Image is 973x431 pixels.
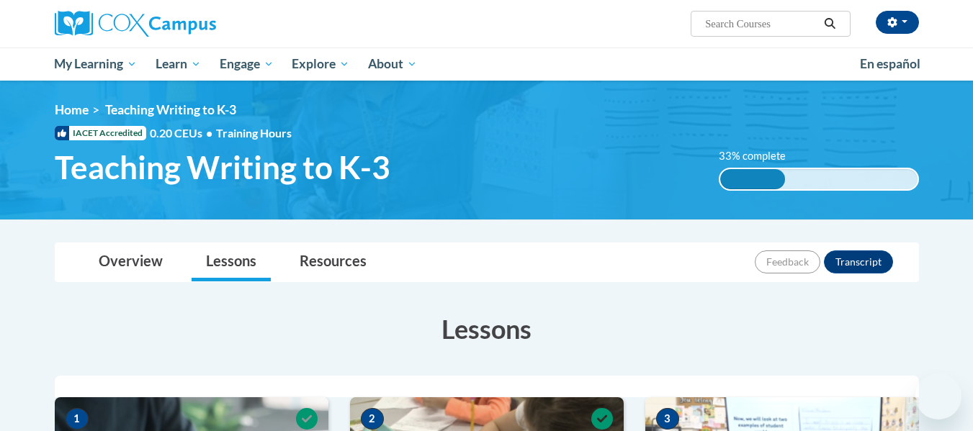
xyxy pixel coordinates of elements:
div: 33% complete [720,169,785,189]
a: En español [851,49,930,79]
span: IACET Accredited [55,126,146,140]
a: Resources [285,243,381,281]
a: Learn [146,47,210,81]
button: Search [819,15,840,32]
span: Training Hours [216,126,292,140]
a: Cox Campus [55,11,328,37]
span: • [206,126,212,140]
a: Lessons [192,243,271,281]
span: My Learning [54,55,137,73]
button: Feedback [755,250,820,273]
a: Home [55,102,89,117]
input: Search Courses [704,15,819,32]
span: 1 [66,408,89,430]
div: Main menu [33,47,941,81]
span: Teaching Writing to K-3 [55,148,390,186]
span: About [368,55,417,73]
button: Account Settings [876,11,919,34]
span: Engage [220,55,274,73]
span: 3 [656,408,679,430]
span: Teaching Writing to K-3 [105,102,236,117]
span: Learn [156,55,201,73]
span: Explore [292,55,349,73]
span: En español [860,56,920,71]
h3: Lessons [55,311,919,347]
span: 2 [361,408,384,430]
img: Cox Campus [55,11,216,37]
a: Overview [84,243,177,281]
span: 0.20 CEUs [150,125,216,141]
a: Engage [210,47,283,81]
a: About [359,47,426,81]
iframe: Button to launch messaging window [915,373,961,419]
label: 33% complete [719,148,802,164]
a: My Learning [45,47,147,81]
a: Explore [282,47,359,81]
button: Transcript [824,250,893,273]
